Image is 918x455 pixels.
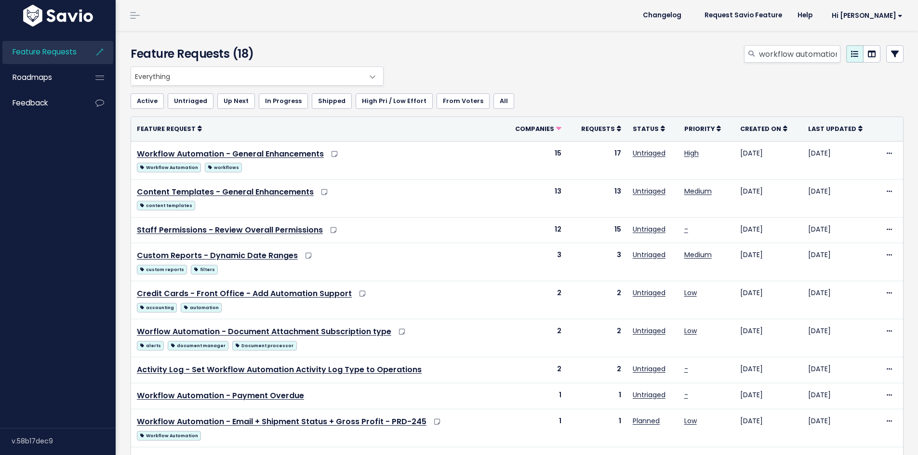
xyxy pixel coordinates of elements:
[643,12,681,19] span: Changelog
[567,141,627,179] td: 17
[131,66,384,86] span: Everything
[633,326,665,336] a: Untriaged
[500,357,567,383] td: 2
[758,45,840,63] input: Search features...
[734,141,803,179] td: [DATE]
[684,250,712,260] a: Medium
[633,416,660,426] a: Planned
[684,186,712,196] a: Medium
[734,243,803,281] td: [DATE]
[515,124,561,133] a: Companies
[437,93,490,109] a: From Voters
[181,301,222,313] a: automation
[137,263,187,275] a: custom reports
[567,281,627,319] td: 2
[21,5,95,26] img: logo-white.9d6f32f41409.svg
[633,148,665,158] a: Untriaged
[137,390,304,401] a: Workflow Automation - Payment Overdue
[684,224,688,234] a: -
[137,288,352,299] a: Credit Cards - Front Office - Add Automation Support
[802,179,879,217] td: [DATE]
[734,409,803,447] td: [DATE]
[734,383,803,409] td: [DATE]
[137,341,164,351] span: alerts
[734,179,803,217] td: [DATE]
[191,265,218,274] span: filters
[802,281,879,319] td: [DATE]
[802,217,879,243] td: [DATE]
[205,163,242,172] span: workflows
[581,124,621,133] a: Requests
[137,364,422,375] a: Activity Log - Set Workflow Automation Activity Log Type to Operations
[13,98,48,108] span: Feedback
[567,319,627,357] td: 2
[567,217,627,243] td: 15
[137,199,195,211] a: content templates
[137,265,187,274] span: custom reports
[500,409,567,447] td: 1
[633,250,665,260] a: Untriaged
[633,288,665,298] a: Untriaged
[790,8,820,23] a: Help
[802,383,879,409] td: [DATE]
[2,41,80,63] a: Feature Requests
[567,243,627,281] td: 3
[633,186,665,196] a: Untriaged
[137,326,391,337] a: Worflow Automation - Document Attachment Subscription type
[2,92,80,114] a: Feedback
[131,93,164,109] a: Active
[13,47,77,57] span: Feature Requests
[493,93,514,109] a: All
[684,148,699,158] a: High
[191,263,218,275] a: filters
[734,281,803,319] td: [DATE]
[137,201,195,210] span: content templates
[500,217,567,243] td: 12
[205,161,242,173] a: workflows
[168,93,213,109] a: Untriaged
[232,341,296,351] span: Document processor
[2,66,80,89] a: Roadmaps
[137,125,196,133] span: Feature Request
[137,161,201,173] a: Workflow Automation
[259,93,308,109] a: In Progress
[567,357,627,383] td: 2
[137,416,426,427] a: Workflow Automation - Email + Shipment Status + Gross Profit - PRD-245
[802,357,879,383] td: [DATE]
[820,8,910,23] a: Hi [PERSON_NAME]
[500,243,567,281] td: 3
[633,390,665,400] a: Untriaged
[581,125,615,133] span: Requests
[567,179,627,217] td: 13
[808,124,863,133] a: Last Updated
[137,250,298,261] a: Custom Reports - Dynamic Date Ranges
[356,93,433,109] a: High Pri / Low Effort
[633,125,659,133] span: Status
[181,303,222,312] span: automation
[832,12,903,19] span: Hi [PERSON_NAME]
[137,186,314,197] a: Content Templates - General Enhancements
[168,341,228,351] span: document manager
[500,179,567,217] td: 13
[137,303,177,312] span: accounting
[684,124,721,133] a: Priority
[515,125,554,133] span: Companies
[684,364,688,374] a: -
[312,93,352,109] a: Shipped
[137,224,323,235] a: Staff Permissions - Review Overall Permissions
[137,431,201,441] span: Workflow Automation
[802,409,879,447] td: [DATE]
[13,72,52,82] span: Roadmaps
[137,429,201,441] a: Workflow Automation
[684,288,697,298] a: Low
[137,163,201,172] span: Workflow Automation
[802,319,879,357] td: [DATE]
[168,339,228,351] a: document manager
[137,339,164,351] a: alerts
[567,409,627,447] td: 1
[740,125,781,133] span: Created On
[500,141,567,179] td: 15
[217,93,255,109] a: Up Next
[131,93,904,109] ul: Filter feature requests
[684,416,697,426] a: Low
